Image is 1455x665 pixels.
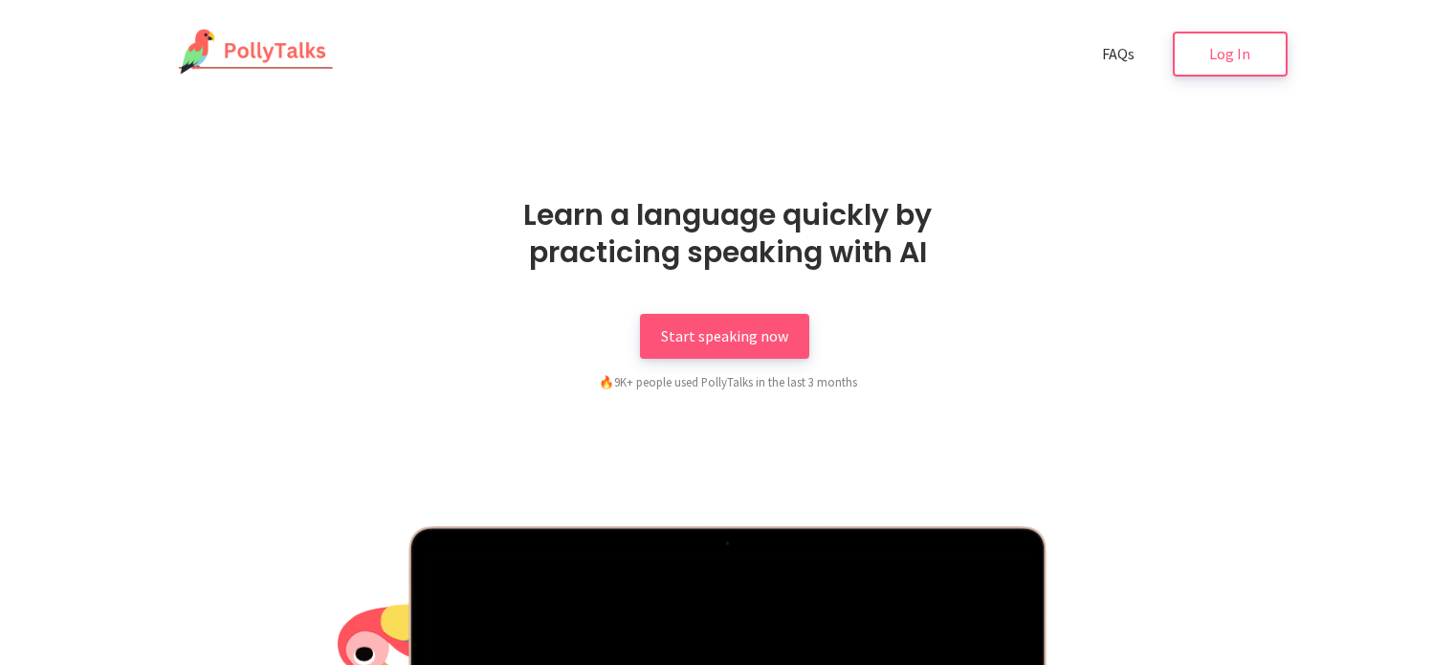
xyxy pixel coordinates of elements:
[640,314,809,359] a: Start speaking now
[1081,32,1156,77] a: FAQs
[465,196,991,271] h1: Learn a language quickly by practicing speaking with AI
[1173,32,1288,77] a: Log In
[1209,44,1250,63] span: Log In
[1102,44,1135,63] span: FAQs
[168,29,335,77] img: PollyTalks Logo
[599,374,614,389] span: fire
[498,372,958,391] div: 9K+ people used PollyTalks in the last 3 months
[661,326,788,345] span: Start speaking now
